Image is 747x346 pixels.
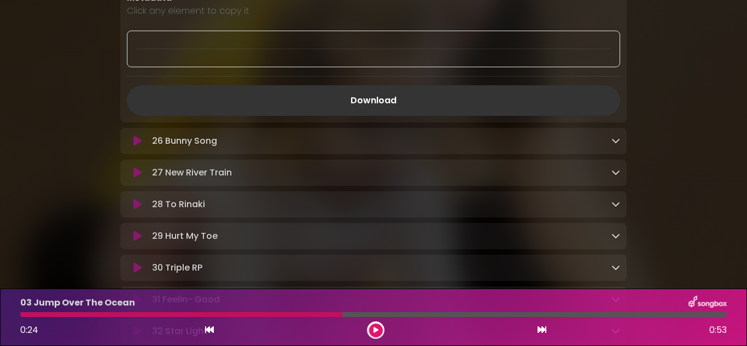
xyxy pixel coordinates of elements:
span: 0:24 [20,324,38,336]
p: 26 Bunny Song [152,134,217,148]
p: 03 Jump Over The Ocean [20,296,135,309]
p: 30 Triple RP [152,261,202,274]
p: 28 To Rinaki [152,198,205,211]
a: Download [127,85,620,116]
p: Click any element to copy it [127,4,620,17]
img: songbox-logo-white.png [688,296,727,310]
p: 29 Hurt My Toe [152,230,218,243]
p: 27 New River Train [152,166,232,179]
span: 0:53 [709,324,727,337]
